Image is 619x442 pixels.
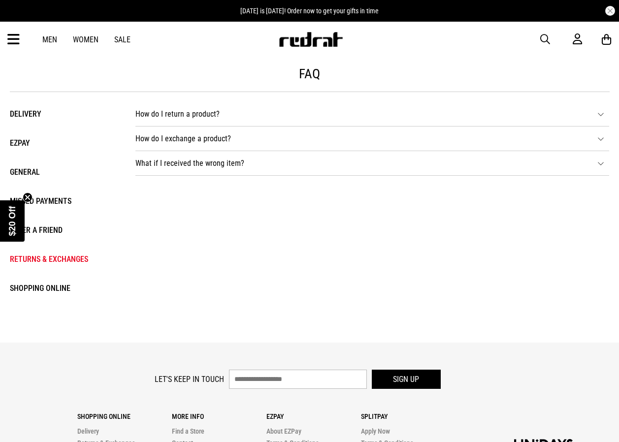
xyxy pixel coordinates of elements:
[372,370,441,389] button: Sign up
[114,35,130,44] a: Sale
[172,427,204,435] a: Find a Store
[7,206,17,236] span: $20 Off
[10,66,610,82] h1: FAQ
[240,7,379,15] span: [DATE] is [DATE]! Order now to get your gifts in time
[10,252,116,266] li: Returns & Exchanges
[278,32,343,47] img: Redrat logo
[23,192,33,202] button: Close teaser
[73,35,98,44] a: Women
[8,4,37,33] button: Open LiveChat chat widget
[361,427,390,435] a: Apply Now
[10,136,116,150] li: EZPAY
[77,412,172,420] p: Shopping Online
[266,412,361,420] p: Ezpay
[77,427,99,435] a: Delivery
[266,427,301,435] a: About EZPay
[10,107,116,121] li: Delivery
[361,412,456,420] p: Splitpay
[135,102,609,126] li: How do I return a product?
[10,223,116,237] li: Refer a Friend
[135,151,609,176] li: What if I received the wrong item?
[10,194,116,208] li: Missed Payments
[172,412,266,420] p: More Info
[10,281,116,295] li: Shopping Online
[135,126,609,151] li: How do I exchange a product?
[10,165,116,179] li: General
[155,375,224,384] label: Let's keep in touch
[42,35,57,44] a: Men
